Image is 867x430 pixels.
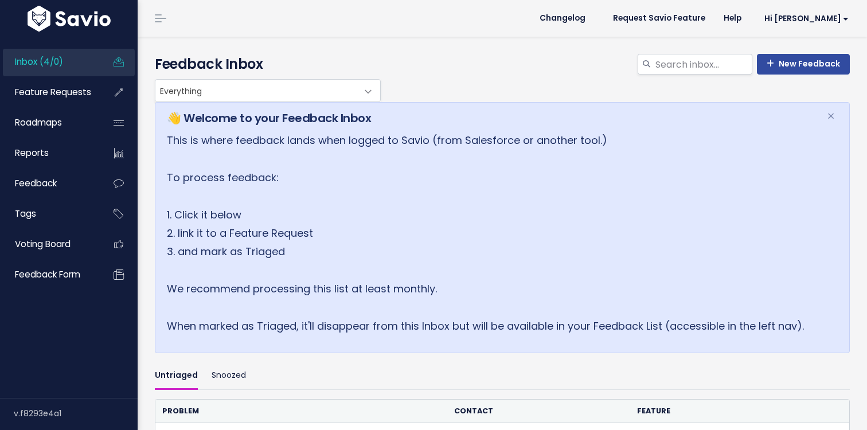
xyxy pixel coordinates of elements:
[751,10,858,28] a: Hi [PERSON_NAME]
[3,110,95,136] a: Roadmaps
[15,268,80,280] span: Feedback form
[155,362,850,389] ul: Filter feature requests
[15,147,49,159] span: Reports
[15,208,36,220] span: Tags
[167,110,813,127] h5: 👋 Welcome to your Feedback Inbox
[764,14,849,23] span: Hi [PERSON_NAME]
[757,54,850,75] a: New Feedback
[15,177,57,189] span: Feedback
[167,131,813,335] p: This is where feedback lands when logged to Savio (from Salesforce or another tool.) To process f...
[447,400,630,423] th: Contact
[155,54,850,75] h4: Feedback Inbox
[630,400,813,423] th: Feature
[604,10,714,27] a: Request Savio Feature
[212,362,246,389] a: Snoozed
[654,54,752,75] input: Search inbox...
[3,49,95,75] a: Inbox (4/0)
[815,103,846,130] button: Close
[3,261,95,288] a: Feedback form
[3,231,95,257] a: Voting Board
[14,398,138,428] div: v.f8293e4a1
[15,56,63,68] span: Inbox (4/0)
[15,116,62,128] span: Roadmaps
[15,86,91,98] span: Feature Requests
[540,14,585,22] span: Changelog
[15,238,71,250] span: Voting Board
[3,140,95,166] a: Reports
[3,201,95,227] a: Tags
[714,10,751,27] a: Help
[155,79,381,102] span: Everything
[155,400,447,423] th: Problem
[3,79,95,105] a: Feature Requests
[25,6,114,32] img: logo-white.9d6f32f41409.svg
[3,170,95,197] a: Feedback
[155,362,198,389] a: Untriaged
[155,80,357,101] span: Everything
[827,107,835,126] span: ×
